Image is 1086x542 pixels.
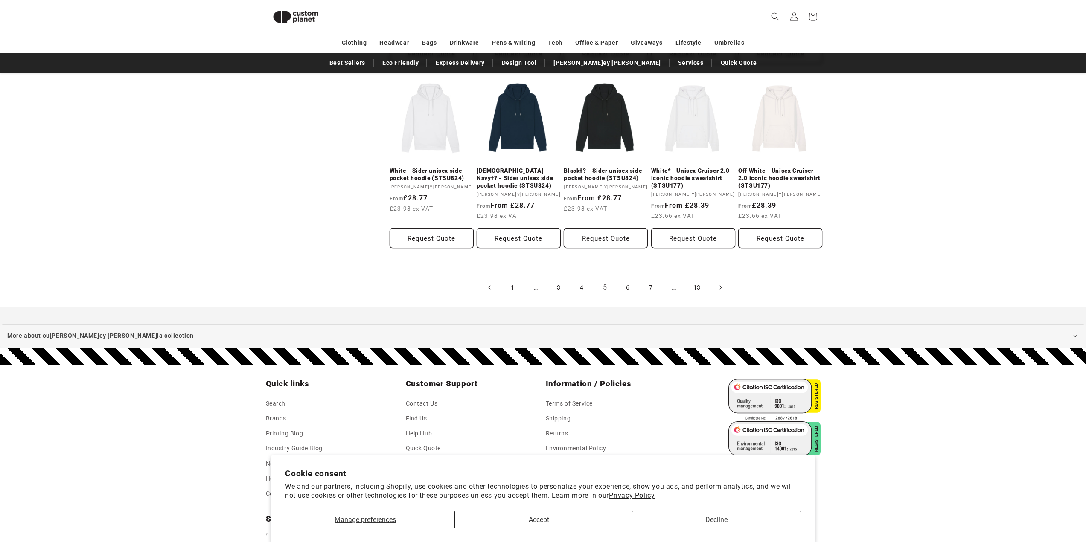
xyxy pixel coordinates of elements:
a: Design Tool [498,55,541,70]
a: Page 4 [573,278,591,297]
a: Find Us [406,411,427,426]
a: Services [674,55,708,70]
span: Manage preferences [335,516,396,524]
a: Eco Friendly [378,55,423,70]
a: Privacy Policy [609,491,655,499]
a: Bags [422,35,437,50]
a: Clothing [342,35,367,50]
button: Decline [632,511,801,528]
a: Off White - Unisex Cruiser 2.0 iconic hoodie sweatshirt (STSU177) [738,167,822,190]
a: Page 5 [596,278,614,297]
a: Express Delivery [431,55,489,70]
button: Request Quote [564,228,648,248]
a: Quick Quote [716,55,761,70]
a: Help Hub [406,426,432,441]
h2: Subscribe to our emails [266,514,709,524]
a: [PERSON_NAME]ey [PERSON_NAME] [549,55,665,70]
a: Drinkware [450,35,479,50]
a: Next page [711,278,730,297]
a: [DEMOGRAPHIC_DATA] Navy†? - Sider unisex side pocket hoodie (STSU824) [477,167,561,190]
a: Returns [546,426,568,441]
span: More about ou[PERSON_NAME]ey [PERSON_NAME]la collection [7,330,194,341]
h2: Information / Policies [546,379,681,389]
h2: Cookie consent [285,469,801,478]
a: Printing Blog [266,426,303,441]
a: Lifestyle [675,35,702,50]
img: ISO 14001 Certified [728,421,821,464]
h2: Quick links [266,379,401,389]
nav: Pagination [390,278,821,297]
a: Quick Quote [406,441,441,456]
img: Custom Planet [266,3,326,30]
a: White* - Unisex Cruiser 2.0 iconic hoodie sweatshirt (STSU177) [651,167,735,190]
button: Request Quote [651,228,735,248]
a: Page 1 [504,278,522,297]
a: Page 6 [619,278,638,297]
a: Page 7 [642,278,661,297]
a: Search [266,398,286,411]
button: Request Quote [738,228,822,248]
span: … [527,278,545,297]
a: Headwear [379,35,409,50]
a: Helpful Guides [266,471,308,486]
a: Office & Paper [575,35,618,50]
p: We and our partners, including Shopify, use cookies and other technologies to personalize your ex... [285,482,801,500]
a: White - Sider unisex side pocket hoodie (STSU824) [390,167,474,182]
h2: Customer Support [406,379,541,389]
a: Terms of Service [546,398,593,411]
summary: Search [766,7,785,26]
a: Page 13 [688,278,707,297]
a: News Blog [266,456,296,471]
button: Accept [454,511,623,528]
a: Tech [548,35,562,50]
a: Page 3 [550,278,568,297]
a: Best Sellers [325,55,370,70]
button: Request Quote [390,228,474,248]
button: Manage preferences [285,511,445,528]
a: Brands [266,411,287,426]
iframe: Chat Widget [943,450,1086,542]
a: Giveaways [631,35,662,50]
a: Black†? - Sider unisex side pocket hoodie (STSU824) [564,167,648,182]
a: Previous page [480,278,499,297]
img: ISO 9001 Certified [728,379,821,421]
button: Request Quote [477,228,561,248]
a: Environmental Policy [546,441,606,456]
span: … [665,278,684,297]
a: Contact Us [406,398,438,411]
a: Shipping [546,411,571,426]
a: Pens & Writing [492,35,535,50]
a: Industry Guide Blog [266,441,323,456]
a: Umbrellas [714,35,744,50]
a: Certifications [266,486,305,501]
